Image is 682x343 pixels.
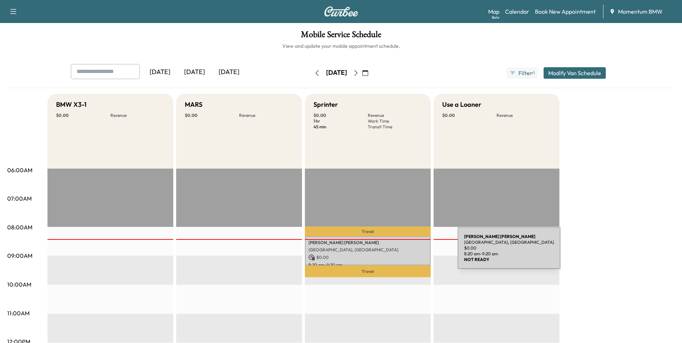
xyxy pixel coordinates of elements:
p: $ 0.00 [308,254,427,261]
div: [DATE] [326,68,347,77]
span: ● [531,71,533,75]
p: Transit Time [368,124,422,130]
span: Momentum BMW [618,7,663,16]
h6: View and update your mobile appointment schedule. [7,42,675,50]
p: $ 0.00 [442,113,496,118]
p: 08:00AM [7,223,32,232]
div: [DATE] [143,64,177,81]
p: 06:00AM [7,166,32,174]
p: 1 hr [313,118,368,124]
p: Revenue [368,113,422,118]
a: MapBeta [488,7,499,16]
p: $ 0.00 [313,113,368,118]
p: $ 0.00 [56,113,110,118]
h5: BMW X3-1 [56,100,87,110]
h5: MARS [185,100,202,110]
p: Travel [305,227,431,236]
div: [DATE] [212,64,246,81]
p: [PERSON_NAME] [PERSON_NAME] [308,240,427,246]
a: Calendar [505,7,529,16]
h1: Mobile Service Schedule [7,30,675,42]
h5: Sprinter [313,100,338,110]
p: Revenue [496,113,551,118]
span: Filter [518,69,531,77]
button: Filter●1 [507,67,537,79]
p: Revenue [239,113,293,118]
button: Modify Van Schedule [544,67,606,79]
h5: Use a Loaner [442,100,481,110]
p: Work Time [368,118,422,124]
div: Beta [492,15,499,20]
div: [DATE] [177,64,212,81]
p: 09:00AM [7,251,32,260]
p: 10:00AM [7,280,31,289]
p: 11:00AM [7,309,29,317]
img: Curbee Logo [324,6,358,17]
p: [GEOGRAPHIC_DATA], [GEOGRAPHIC_DATA] [308,247,427,253]
p: 8:20 am - 9:20 am [308,262,427,268]
p: Revenue [110,113,165,118]
p: 45 min [313,124,368,130]
p: Travel [305,265,431,278]
span: 1 [533,70,535,76]
p: $ 0.00 [185,113,239,118]
p: 07:00AM [7,194,32,203]
a: Book New Appointment [535,7,596,16]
